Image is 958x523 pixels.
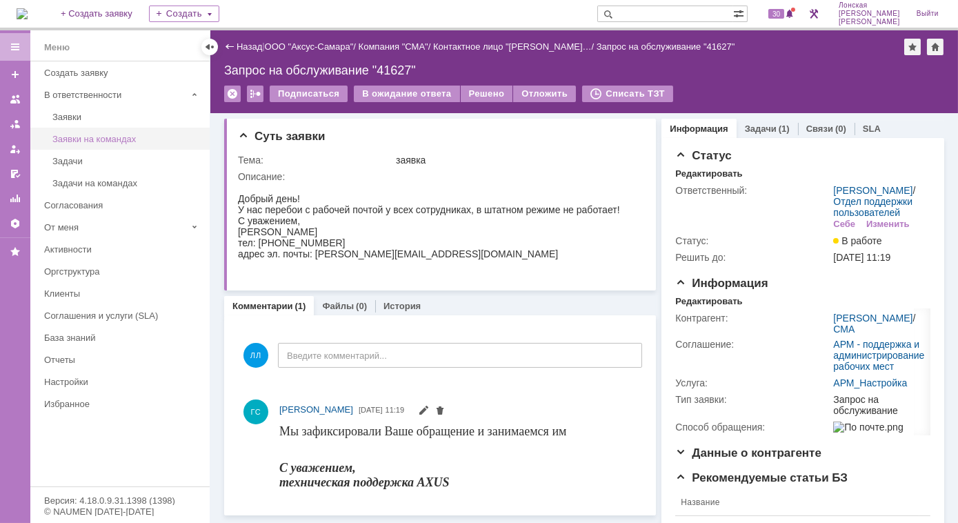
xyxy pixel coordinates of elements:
div: Запрос на обслуживание "41627" [597,41,735,52]
a: Информация [670,124,728,134]
span: [PERSON_NAME] [839,10,900,18]
div: Способ обращения: [675,422,830,433]
th: Название [675,489,919,516]
a: Задачи на командах [47,172,207,194]
a: ООО "Аксус-Самара" [265,41,354,52]
a: Создать заявку [39,62,207,83]
a: Создать заявку [4,63,26,86]
div: Заявки на командах [52,134,201,144]
a: Согласования [39,195,207,216]
div: Тема: [238,155,393,166]
a: Отчеты [4,188,26,210]
a: [PERSON_NAME] [833,185,912,196]
div: Отчеты [44,355,201,365]
span: В работе [833,235,881,246]
div: Избранное [44,399,186,409]
a: Соглашения и услуги (SLA) [39,305,207,326]
a: Компания "СМА" [359,41,428,52]
a: СМА [833,324,855,335]
a: Настройки [4,213,26,235]
div: Тип заявки: [675,394,830,405]
div: Редактировать [675,168,742,179]
div: Версия: 4.18.0.9.31.1398 (1398) [44,496,196,505]
a: Заявки на командах [47,128,207,150]
div: Контрагент: [675,313,830,324]
div: Соглашения и услуги (SLA) [44,310,201,321]
div: Себе [833,219,855,230]
span: ЛЛ [243,343,268,368]
a: Мои заявки [4,138,26,160]
a: Задачи [745,124,777,134]
div: Активности [44,244,201,255]
div: Соглашение: [675,339,830,350]
span: Суть заявки [238,130,325,143]
div: Изменить [866,219,910,230]
div: (0) [356,301,367,311]
a: База знаний [39,327,207,348]
div: Настройки [44,377,201,387]
span: Редактировать [418,406,429,417]
a: Мои согласования [4,163,26,185]
span: 30 [768,9,784,19]
a: Файлы [322,301,354,311]
div: Решить до: [675,252,830,263]
a: Активности [39,239,207,260]
span: Лонская [839,1,900,10]
div: Заявки [52,112,201,122]
a: История [383,301,421,311]
span: Удалить [435,406,446,417]
div: Задачи на командах [52,178,201,188]
a: Назад [237,41,262,52]
div: © NAUMEN [DATE]-[DATE] [44,507,196,516]
span: Статус [675,149,731,162]
div: Ответственный: [675,185,830,196]
a: Клиенты [39,283,207,304]
div: Меню [44,39,70,56]
a: Перейти в интерфейс администратора [806,6,822,22]
div: (1) [295,301,306,311]
span: Информация [675,277,768,290]
div: заявка [396,155,638,166]
a: АРМ_Настройка [833,377,907,388]
span: Рекомендуемые статьи БЗ [675,471,848,484]
div: Скрыть меню [201,39,218,55]
div: / [433,41,597,52]
div: База знаний [44,333,201,343]
div: Запрос на обслуживание "41627" [224,63,944,77]
div: Клиенты [44,288,201,299]
div: / [833,313,925,335]
div: Задачи [52,156,201,166]
span: [DATE] 11:19 [833,252,890,263]
div: / [833,185,925,218]
div: Удалить [224,86,241,102]
img: logo [17,8,28,19]
div: В ответственности [44,90,186,100]
img: По почте.png [833,422,903,433]
div: / [359,41,433,52]
a: Связи [806,124,833,134]
a: [PERSON_NAME] [833,313,912,324]
a: SLA [863,124,881,134]
div: От меня [44,222,186,233]
span: Данные о контрагенте [675,446,821,460]
div: (1) [779,124,790,134]
span: Расширенный поиск [733,6,747,19]
div: Оргструктура [44,266,201,277]
a: [PERSON_NAME] [279,403,353,417]
div: Сделать домашней страницей [927,39,944,55]
div: Редактировать [675,296,742,307]
a: Заявки на командах [4,88,26,110]
span: [PERSON_NAME] [839,18,900,26]
div: Запрос на обслуживание [833,394,925,416]
div: Создать заявку [44,68,201,78]
div: Создать [149,6,219,22]
span: [DATE] [359,406,383,414]
a: Задачи [47,150,207,172]
a: Комментарии [232,301,293,311]
a: АРМ - поддержка и администрирование рабочих мест [833,339,924,372]
a: Заявки в моей ответственности [4,113,26,135]
div: / [265,41,359,52]
span: 11:19 [386,406,405,414]
a: Отдел поддержки пользователей [833,196,912,218]
div: Статус: [675,235,830,246]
